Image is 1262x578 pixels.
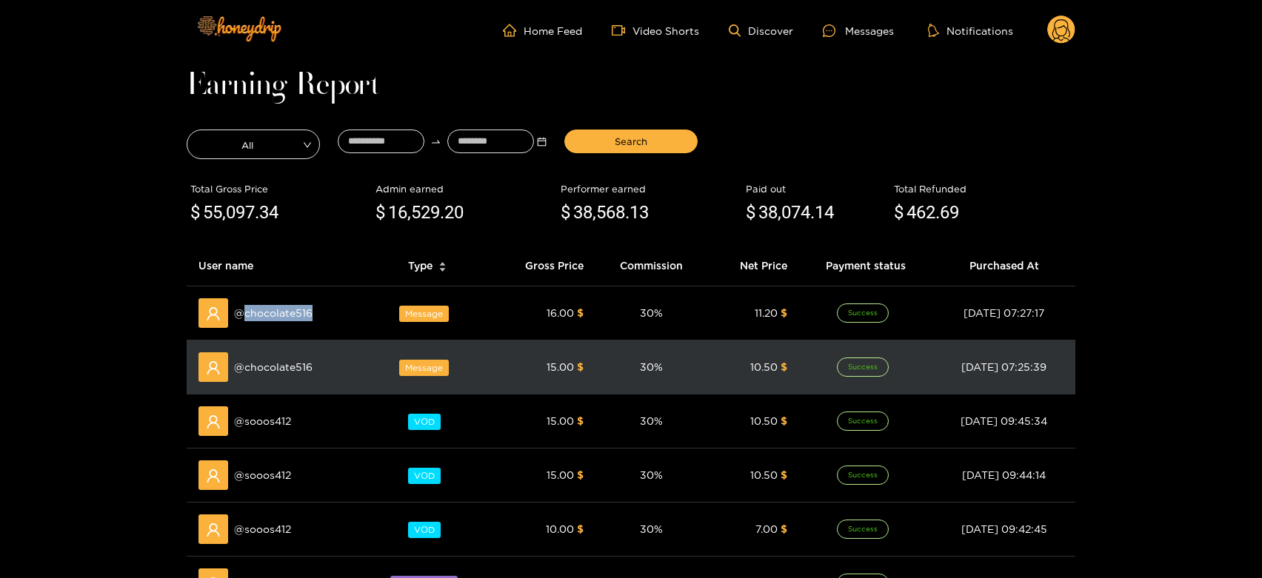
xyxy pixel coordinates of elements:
[750,415,778,426] span: 10.50
[781,415,787,426] span: $
[781,307,787,318] span: $
[612,24,632,37] span: video-camera
[206,522,221,537] span: user
[746,181,887,196] div: Paid out
[503,24,582,37] a: Home Feed
[375,181,553,196] div: Admin earned
[490,246,595,286] th: Gross Price
[750,469,778,480] span: 10.50
[408,414,441,430] span: VOD
[187,75,1075,96] h1: Earning Report
[234,305,313,321] span: @ chocolate516
[750,361,778,372] span: 10.50
[640,415,663,426] span: 30 %
[577,415,584,426] span: $
[612,24,699,37] a: Video Shorts
[234,521,291,537] span: @ sooos412
[408,258,433,274] span: Type
[935,202,959,223] span: .69
[640,523,663,534] span: 30 %
[837,303,889,323] span: Success
[388,202,440,223] span: 16,529
[933,246,1075,286] th: Purchased At
[894,199,904,227] span: $
[438,260,447,268] span: caret-up
[547,469,574,480] span: 15.00
[577,307,584,318] span: $
[625,202,649,223] span: .13
[561,181,738,196] div: Performer earned
[190,181,368,196] div: Total Gross Price
[746,199,755,227] span: $
[615,134,647,149] span: Search
[375,199,385,227] span: $
[203,202,255,223] span: 55,097
[707,246,799,286] th: Net Price
[206,414,221,429] span: user
[595,246,707,286] th: Commission
[961,361,1046,372] span: [DATE] 07:25:39
[837,466,889,485] span: Success
[547,415,574,426] span: 15.00
[640,361,663,372] span: 30 %
[781,523,787,534] span: $
[961,415,1047,426] span: [DATE] 09:45:34
[234,467,291,483] span: @ sooos412
[758,202,810,223] span: 38,074
[564,130,698,153] button: Search
[399,360,449,376] span: Message
[547,307,574,318] span: 16.00
[837,520,889,539] span: Success
[430,136,441,147] span: to
[187,134,319,155] span: All
[408,522,441,538] span: VOD
[438,266,447,274] span: caret-down
[907,202,935,223] span: 462
[440,202,464,223] span: .20
[640,469,663,480] span: 30 %
[561,199,570,227] span: $
[206,468,221,483] span: user
[234,413,291,429] span: @ sooos412
[755,307,778,318] span: 11.20
[234,359,313,375] span: @ chocolate516
[206,360,221,375] span: user
[799,246,933,286] th: Payment status
[837,357,889,377] span: Success
[547,361,574,372] span: 15.00
[573,202,625,223] span: 38,568
[503,24,524,37] span: home
[823,22,894,39] div: Messages
[962,469,1046,480] span: [DATE] 09:44:14
[577,523,584,534] span: $
[810,202,834,223] span: .14
[729,24,793,37] a: Discover
[577,469,584,480] span: $
[190,199,200,227] span: $
[399,306,449,322] span: Message
[640,307,663,318] span: 30 %
[755,523,778,534] span: 7.00
[781,469,787,480] span: $
[894,181,1072,196] div: Total Refunded
[187,246,364,286] th: User name
[546,523,574,534] span: 10.00
[408,468,441,484] span: VOD
[837,411,889,431] span: Success
[961,523,1047,534] span: [DATE] 09:42:45
[577,361,584,372] span: $
[964,307,1044,318] span: [DATE] 07:27:17
[924,23,1018,38] button: Notifications
[255,202,278,223] span: .34
[206,306,221,321] span: user
[781,361,787,372] span: $
[430,136,441,147] span: swap-right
